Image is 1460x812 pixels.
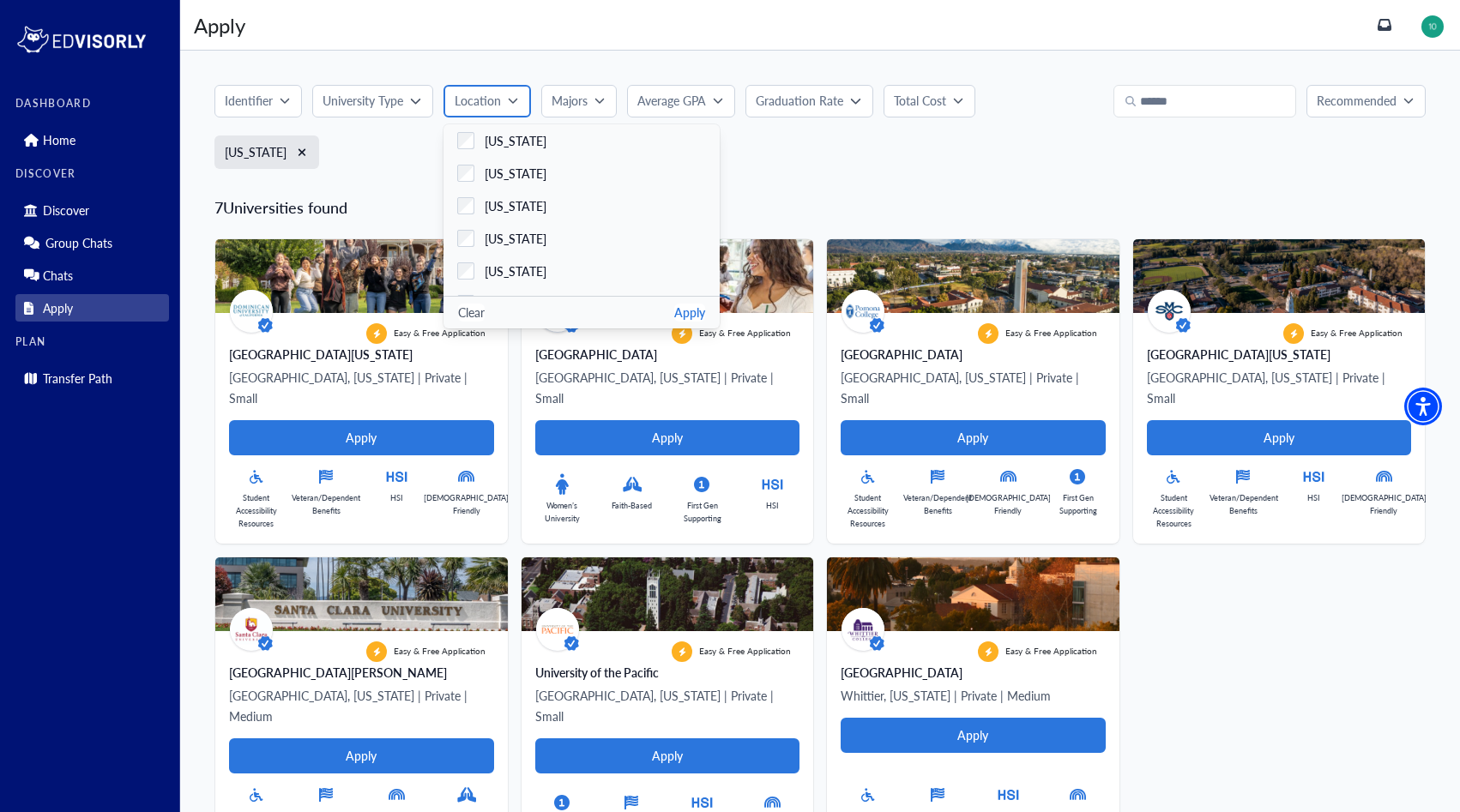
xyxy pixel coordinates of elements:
p: [DEMOGRAPHIC_DATA] Friendly [424,491,509,517]
label: DASHBOARD [15,98,169,110]
button: Apply [674,304,705,322]
button: Apply [841,420,1106,455]
span: [US_STATE] [485,165,546,183]
div: Easy & Free Application [366,641,486,662]
h5: 7 Universities found [214,198,1426,217]
button: Apply [1147,420,1412,455]
input: [US_STATE] [457,295,474,312]
img: avatar [230,290,273,333]
span: [US_STATE] [485,132,546,150]
p: Apply [43,301,73,316]
img: apply-label [366,641,387,662]
div: Home [15,126,169,153]
p: Whittier, [US_STATE] | Private | Medium [841,685,1106,706]
p: [GEOGRAPHIC_DATA], [US_STATE] | Private | Small [229,367,494,408]
p: [GEOGRAPHIC_DATA], [US_STATE] | Private | Medium [229,685,494,726]
p: HSI [766,499,779,512]
button: Average GPA [627,85,735,117]
div: Accessibility Menu [1404,388,1442,425]
p: First Gen Supporting [675,499,730,525]
div: Transfer Path [15,364,169,392]
span: [US_STATE] [485,262,546,280]
p: [GEOGRAPHIC_DATA], [US_STATE] | Private | Small [535,685,800,726]
img: avatar [536,608,579,651]
p: Faith-Based [612,499,652,512]
button: Identifier [214,85,302,117]
p: [DEMOGRAPHIC_DATA] Friendly [966,491,1051,517]
p: HSI [390,491,403,504]
p: [GEOGRAPHIC_DATA], [US_STATE] | Private | Small [841,367,1106,408]
img: apply-label [366,323,387,344]
button: Apply [841,718,1106,753]
a: personavatar apply-labelEasy & Free Application[GEOGRAPHIC_DATA][GEOGRAPHIC_DATA], [US_STATE] | P... [522,239,814,544]
p: [GEOGRAPHIC_DATA], [US_STATE] | Private | Small [535,367,800,408]
p: Student Accessibility Resources [1147,491,1202,530]
span: [US_STATE] [485,230,546,248]
span: [US_STATE] [485,197,546,215]
p: Veteran/Dependent Benefits [903,491,972,517]
button: Apply [229,420,494,455]
img: apply-label [672,323,692,344]
p: Discover [43,203,89,218]
p: Transfer Path [43,371,112,386]
p: Student Accessibility Resources [841,491,896,530]
div: University of the Pacific [535,664,800,681]
button: Apply [535,738,800,773]
img: avatar [842,290,884,333]
input: [US_STATE] [457,165,474,182]
div: Apply [194,9,245,40]
span: [US_STATE] [485,295,546,313]
img: A group of diverse people joyfully jumping and posing outdoors in front of a large house, surroun... [215,239,508,313]
img: avatar [230,608,273,651]
div: [GEOGRAPHIC_DATA][US_STATE] [229,346,494,363]
p: First Gen Supporting [1051,491,1106,517]
img: apply-label [978,641,998,662]
p: Identifier [225,92,273,110]
label: [US_STATE] [225,143,287,161]
img: apply-label [978,323,998,344]
div: Easy & Free Application [366,323,486,344]
div: Chats [15,262,169,289]
p: Veteran/Dependent Benefits [1210,491,1278,517]
button: Graduation Rate [745,85,872,117]
p: Majors [552,92,588,110]
p: Chats [43,268,73,283]
p: Graduation Rate [756,92,843,110]
label: DISCOVER [15,168,169,180]
div: Easy & Free Application [1283,323,1403,344]
div: Group Chats [15,229,169,256]
img: a group of people walking around a park in front of a large building [827,239,1119,313]
img: Aerial view of a campus featuring buildings, a baseball field, and surrounding greenery. [1133,239,1426,313]
button: Clear [458,304,485,322]
div: Easy & Free Application [978,323,1097,344]
div: Easy & Free Application [672,323,791,344]
img: avatar [1148,290,1191,333]
p: Veteran/Dependent Benefits [292,491,360,517]
button: Recommended [1306,85,1426,117]
input: [US_STATE] [457,230,474,247]
img: logo [15,22,148,57]
label: PLAN [15,336,169,348]
p: HSI [1307,491,1320,504]
a: a group of people walking around a park in front of a large buildingavatar apply-labelEasy & Free... [827,239,1119,544]
p: [GEOGRAPHIC_DATA], [US_STATE] | Private | Small [1147,367,1412,408]
p: [DEMOGRAPHIC_DATA] Friendly [1342,491,1427,517]
div: [GEOGRAPHIC_DATA] [841,346,1106,363]
div: Discover [15,196,169,224]
button: University Type [312,85,432,117]
div: Location [443,124,720,328]
div: [GEOGRAPHIC_DATA] [841,664,1106,681]
p: Recommended [1317,92,1397,110]
input: Search [1113,85,1296,117]
div: [GEOGRAPHIC_DATA][PERSON_NAME] [229,664,494,681]
img: a sign in front of a building [215,557,508,631]
div: Easy & Free Application [672,641,791,662]
a: inbox [1378,18,1391,32]
input: [US_STATE] [457,262,474,280]
p: Group Chats [45,236,112,250]
p: Total Cost [894,92,946,110]
button: xmark [295,146,309,159]
input: [US_STATE] [457,132,474,149]
img: a path leading to a building [522,557,814,631]
a: Aerial view of a campus featuring buildings, a baseball field, and surrounding greenery.avatar ap... [1133,239,1426,544]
